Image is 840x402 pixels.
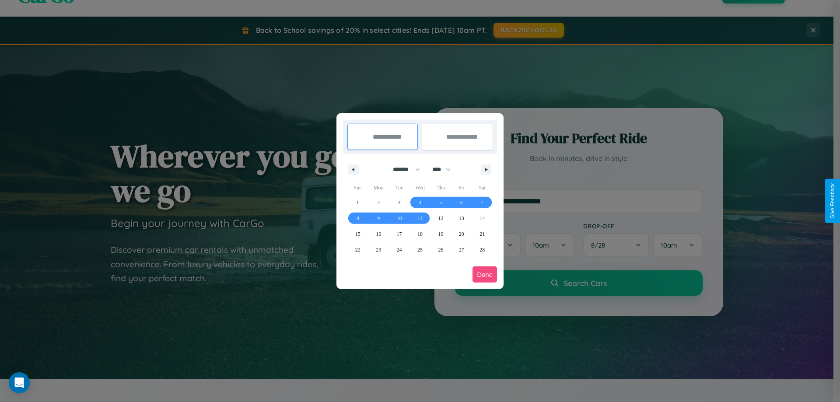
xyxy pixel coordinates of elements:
span: 1 [357,195,359,210]
button: 18 [409,226,430,242]
span: 10 [397,210,402,226]
span: 18 [417,226,423,242]
button: 21 [472,226,493,242]
button: 16 [368,226,388,242]
span: 12 [438,210,443,226]
button: 25 [409,242,430,258]
span: 27 [459,242,464,258]
button: 5 [430,195,451,210]
span: 14 [479,210,485,226]
span: 23 [376,242,381,258]
button: 7 [472,195,493,210]
span: 13 [459,210,464,226]
button: 11 [409,210,430,226]
button: Done [472,266,497,283]
span: Sun [347,181,368,195]
span: 22 [355,242,360,258]
span: Sat [472,181,493,195]
span: 28 [479,242,485,258]
span: 15 [355,226,360,242]
button: 15 [347,226,368,242]
button: 12 [430,210,451,226]
span: 3 [398,195,401,210]
span: 20 [459,226,464,242]
span: 26 [438,242,443,258]
span: Fri [451,181,472,195]
span: 2 [377,195,380,210]
button: 23 [368,242,388,258]
span: 7 [481,195,483,210]
button: 28 [472,242,493,258]
span: 21 [479,226,485,242]
span: 4 [419,195,421,210]
button: 22 [347,242,368,258]
button: 1 [347,195,368,210]
button: 20 [451,226,472,242]
button: 8 [347,210,368,226]
button: 2 [368,195,388,210]
span: 11 [417,210,423,226]
span: Mon [368,181,388,195]
button: 9 [368,210,388,226]
span: Wed [409,181,430,195]
span: 19 [438,226,443,242]
span: 17 [397,226,402,242]
span: 25 [417,242,423,258]
button: 17 [389,226,409,242]
button: 3 [389,195,409,210]
button: 24 [389,242,409,258]
span: 5 [439,195,442,210]
span: 9 [377,210,380,226]
button: 26 [430,242,451,258]
span: 8 [357,210,359,226]
button: 10 [389,210,409,226]
span: 16 [376,226,381,242]
button: 14 [472,210,493,226]
button: 6 [451,195,472,210]
button: 4 [409,195,430,210]
span: Thu [430,181,451,195]
span: Tue [389,181,409,195]
span: 6 [460,195,463,210]
button: 27 [451,242,472,258]
button: 19 [430,226,451,242]
div: Give Feedback [829,183,836,219]
div: Open Intercom Messenger [9,372,30,393]
button: 13 [451,210,472,226]
span: 24 [397,242,402,258]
